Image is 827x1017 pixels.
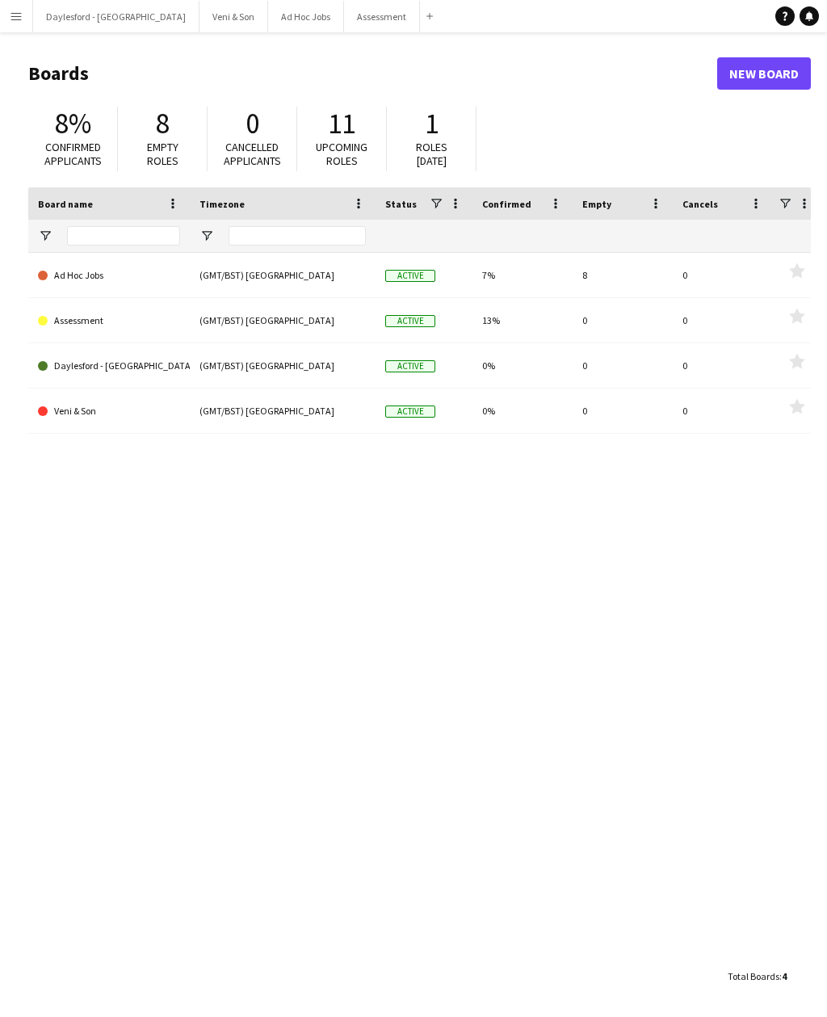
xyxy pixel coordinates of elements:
[717,57,811,90] a: New Board
[416,140,447,168] span: Roles [DATE]
[573,343,673,388] div: 0
[673,343,773,388] div: 0
[190,298,376,343] div: (GMT/BST) [GEOGRAPHIC_DATA]
[472,298,573,343] div: 13%
[38,298,180,343] a: Assessment
[385,198,417,210] span: Status
[673,298,773,343] div: 0
[344,1,420,32] button: Assessment
[573,253,673,297] div: 8
[33,1,199,32] button: Daylesford - [GEOGRAPHIC_DATA]
[28,61,717,86] h1: Boards
[38,389,180,434] a: Veni & Son
[199,198,245,210] span: Timezone
[190,253,376,297] div: (GMT/BST) [GEOGRAPHIC_DATA]
[385,360,435,372] span: Active
[156,106,170,141] span: 8
[44,140,102,168] span: Confirmed applicants
[38,253,180,298] a: Ad Hoc Jobs
[190,343,376,388] div: (GMT/BST) [GEOGRAPHIC_DATA]
[673,253,773,297] div: 0
[190,389,376,433] div: (GMT/BST) [GEOGRAPHIC_DATA]
[199,229,214,243] button: Open Filter Menu
[728,960,787,992] div: :
[385,270,435,282] span: Active
[673,389,773,433] div: 0
[147,140,178,168] span: Empty roles
[472,389,573,433] div: 0%
[385,406,435,418] span: Active
[425,106,439,141] span: 1
[472,343,573,388] div: 0%
[482,198,531,210] span: Confirmed
[268,1,344,32] button: Ad Hoc Jobs
[199,1,268,32] button: Veni & Son
[472,253,573,297] div: 7%
[55,106,91,141] span: 8%
[573,389,673,433] div: 0
[328,106,355,141] span: 11
[728,970,779,982] span: Total Boards
[38,198,93,210] span: Board name
[38,343,180,389] a: Daylesford - [GEOGRAPHIC_DATA]
[385,315,435,327] span: Active
[682,198,718,210] span: Cancels
[573,298,673,343] div: 0
[38,229,52,243] button: Open Filter Menu
[246,106,259,141] span: 0
[316,140,367,168] span: Upcoming roles
[582,198,611,210] span: Empty
[224,140,281,168] span: Cancelled applicants
[67,226,180,246] input: Board name Filter Input
[229,226,366,246] input: Timezone Filter Input
[782,970,787,982] span: 4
